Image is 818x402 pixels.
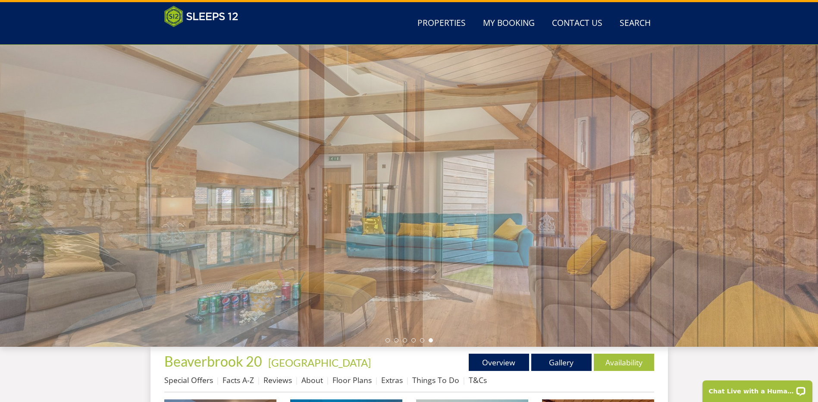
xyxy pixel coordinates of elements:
[223,375,254,385] a: Facts A-Z
[381,375,403,385] a: Extras
[548,14,606,33] a: Contact Us
[412,375,459,385] a: Things To Do
[697,375,818,402] iframe: LiveChat chat widget
[164,6,238,27] img: Sleeps 12
[531,354,592,371] a: Gallery
[268,356,371,369] a: [GEOGRAPHIC_DATA]
[164,375,213,385] a: Special Offers
[164,353,262,370] span: Beaverbrook 20
[469,375,487,385] a: T&Cs
[265,356,371,369] span: -
[616,14,654,33] a: Search
[332,375,372,385] a: Floor Plans
[414,14,469,33] a: Properties
[160,32,251,40] iframe: Customer reviews powered by Trustpilot
[301,375,323,385] a: About
[594,354,654,371] a: Availability
[480,14,538,33] a: My Booking
[469,354,529,371] a: Overview
[164,353,265,370] a: Beaverbrook 20
[263,375,292,385] a: Reviews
